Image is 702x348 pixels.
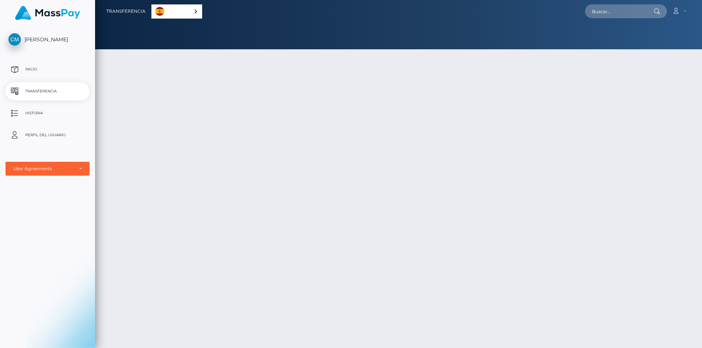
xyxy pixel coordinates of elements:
[151,4,202,19] div: Language
[15,6,80,20] img: MassPay
[8,130,87,141] p: Perfil del usuario
[8,86,87,97] p: Transferencia
[5,36,90,43] span: [PERSON_NAME]
[5,104,90,122] a: Historia
[585,4,654,18] input: Buscar...
[151,4,202,19] aside: Language selected: Español
[5,60,90,79] a: Inicio
[8,108,87,119] p: Historia
[152,5,202,18] a: Español
[5,162,90,176] button: User Agreements
[8,64,87,75] p: Inicio
[106,4,146,19] a: Transferencia
[5,126,90,144] a: Perfil del usuario
[5,82,90,100] a: Transferencia
[14,166,73,172] div: User Agreements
